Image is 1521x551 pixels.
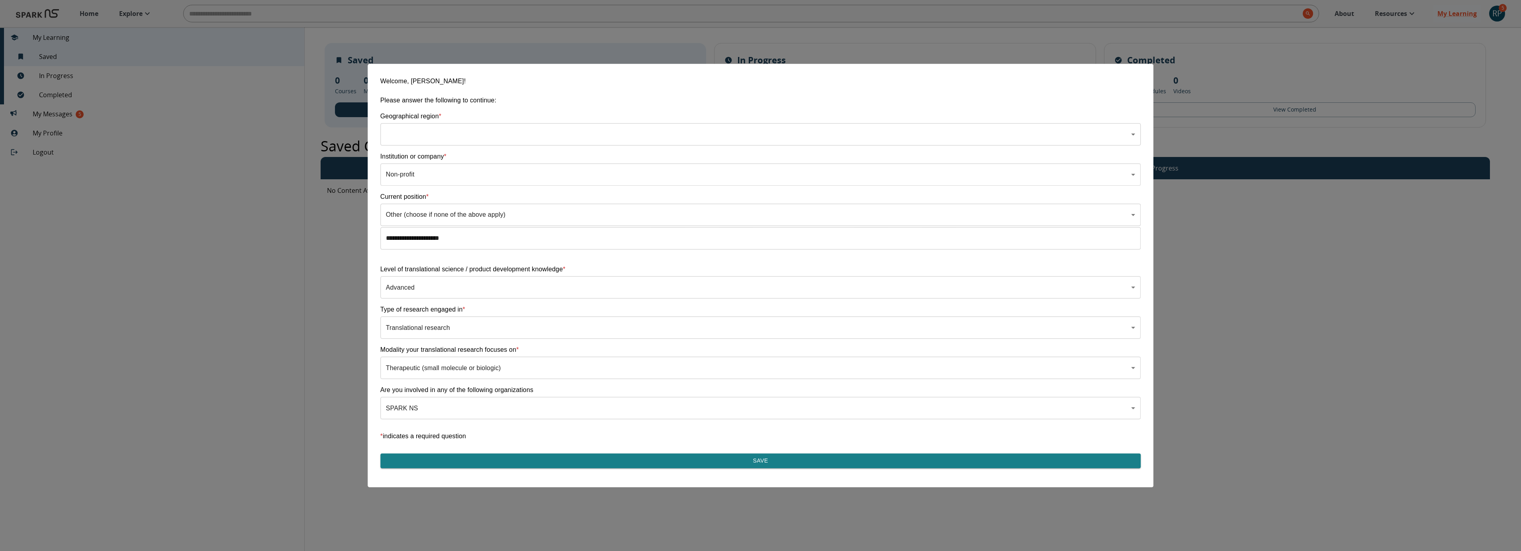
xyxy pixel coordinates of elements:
div: Non-profit [380,163,1141,186]
p: Are you involved in any of the following organizations [380,386,1141,395]
p: Level of translational science / product development knowledge [380,265,1141,275]
button: Save [380,454,1141,469]
p: Welcome, [PERSON_NAME]! [380,76,1141,86]
p: Type of research engaged in [380,305,1141,315]
div: Other (choose if none of the above apply) [380,204,1141,226]
p: Geographical region [380,112,1141,121]
div: Therapeutic (small molecule or biologic) [380,357,1141,379]
div: Advanced [380,276,1141,299]
div: SPARK NS [380,397,1141,420]
p: Institution or company [380,152,1141,161]
p: Please answer the following to continue: [380,96,1141,105]
div: Translational research [380,317,1141,339]
p: Current position [380,192,1141,202]
p: Modality your translational research focuses on [380,345,1141,355]
p: indicates a required question [380,426,1141,447]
